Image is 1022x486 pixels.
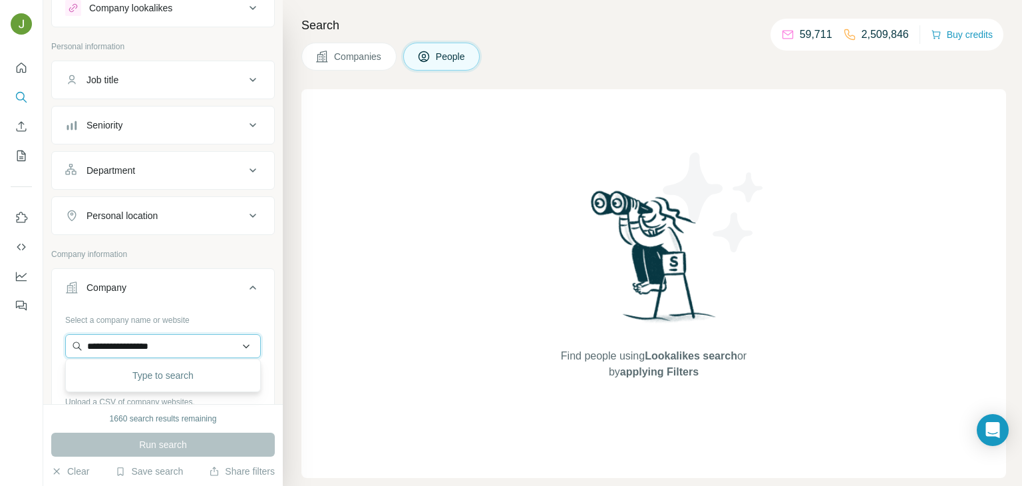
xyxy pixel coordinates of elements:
[69,362,257,389] div: Type to search
[11,144,32,168] button: My lists
[862,27,909,43] p: 2,509,846
[585,187,723,336] img: Surfe Illustration - Woman searching with binoculars
[86,281,126,294] div: Company
[86,164,135,177] div: Department
[11,13,32,35] img: Avatar
[11,115,32,138] button: Enrich CSV
[654,142,774,262] img: Surfe Illustration - Stars
[11,56,32,80] button: Quick start
[86,119,122,132] div: Seniority
[334,50,383,63] span: Companies
[52,272,274,309] button: Company
[620,366,699,377] span: applying Filters
[800,27,832,43] p: 59,711
[110,413,217,425] div: 1660 search results remaining
[51,465,89,478] button: Clear
[11,235,32,259] button: Use Surfe API
[115,465,183,478] button: Save search
[301,16,1006,35] h4: Search
[11,206,32,230] button: Use Surfe on LinkedIn
[51,248,275,260] p: Company information
[86,209,158,222] div: Personal location
[11,85,32,109] button: Search
[436,50,466,63] span: People
[86,73,118,87] div: Job title
[65,309,261,326] div: Select a company name or website
[52,64,274,96] button: Job title
[52,200,274,232] button: Personal location
[11,294,32,318] button: Feedback
[645,350,737,362] span: Lookalikes search
[52,109,274,141] button: Seniority
[547,348,760,380] span: Find people using or by
[11,264,32,288] button: Dashboard
[209,465,275,478] button: Share filters
[931,25,993,44] button: Buy credits
[51,41,275,53] p: Personal information
[52,154,274,186] button: Department
[65,396,261,408] p: Upload a CSV of company websites.
[977,414,1009,446] div: Open Intercom Messenger
[89,1,172,15] div: Company lookalikes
